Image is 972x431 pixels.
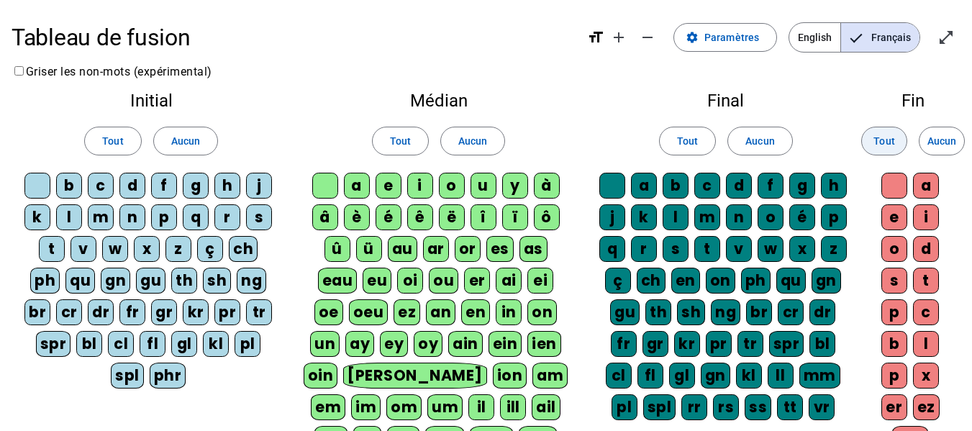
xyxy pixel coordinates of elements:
[711,299,740,325] div: ng
[30,268,60,294] div: ph
[349,299,389,325] div: oeu
[612,394,637,420] div: pl
[426,299,455,325] div: an
[311,394,345,420] div: em
[344,204,370,230] div: è
[913,394,940,420] div: ez
[669,363,695,389] div: gl
[694,173,720,199] div: c
[778,299,804,325] div: cr
[246,204,272,230] div: s
[376,204,401,230] div: é
[777,394,803,420] div: tt
[532,394,560,420] div: ail
[694,236,720,262] div: t
[489,331,522,357] div: ein
[394,299,420,325] div: ez
[745,394,771,420] div: ss
[324,236,350,262] div: û
[913,268,939,294] div: t
[407,204,433,230] div: ê
[153,127,218,155] button: Aucun
[12,65,212,78] label: Griser les non-mots (expérimental)
[706,268,735,294] div: on
[388,236,417,262] div: au
[932,23,960,52] button: Entrer en plein écran
[183,173,209,199] div: g
[500,394,526,420] div: ill
[111,363,144,389] div: spl
[913,331,939,357] div: l
[119,173,145,199] div: d
[183,204,209,230] div: q
[455,236,481,262] div: or
[302,92,574,109] h2: Médian
[587,29,604,46] mat-icon: format_size
[458,132,487,150] span: Aucun
[789,22,920,53] mat-button-toggle-group: Language selection
[150,363,186,389] div: phr
[881,299,907,325] div: p
[637,268,666,294] div: ch
[246,299,272,325] div: tr
[919,127,965,155] button: Aucun
[84,127,141,155] button: Tout
[527,268,553,294] div: ei
[633,23,662,52] button: Diminuer la taille de la police
[14,66,24,76] input: Griser les non-mots (expérimental)
[414,331,442,357] div: oy
[809,299,835,325] div: dr
[519,236,548,262] div: as
[821,173,847,199] div: h
[789,236,815,262] div: x
[351,394,381,420] div: im
[812,268,841,294] div: gn
[363,268,391,294] div: eu
[101,268,130,294] div: gn
[745,132,774,150] span: Aucun
[673,23,777,52] button: Paramètres
[913,299,939,325] div: c
[502,204,528,230] div: ï
[681,394,707,420] div: rr
[643,394,676,420] div: spl
[312,204,338,230] div: â
[88,299,114,325] div: dr
[713,394,739,420] div: rs
[12,14,576,60] h1: Tableau de fusion
[461,299,490,325] div: en
[423,236,449,262] div: ar
[913,204,939,230] div: i
[56,204,82,230] div: l
[136,268,165,294] div: gu
[663,204,689,230] div: l
[71,236,96,262] div: v
[229,236,258,262] div: ch
[502,173,528,199] div: y
[318,268,358,294] div: eau
[532,363,568,389] div: am
[736,363,762,389] div: kl
[726,204,752,230] div: n
[599,204,625,230] div: j
[171,132,200,150] span: Aucun
[464,268,490,294] div: er
[642,331,668,357] div: gr
[861,127,907,155] button: Tout
[56,173,82,199] div: b
[737,331,763,357] div: tr
[527,299,557,325] div: on
[873,132,894,150] span: Tout
[197,236,223,262] div: ç
[637,363,663,389] div: fl
[493,363,527,389] div: ion
[694,204,720,230] div: m
[439,173,465,199] div: o
[809,394,835,420] div: vr
[171,331,197,357] div: gl
[36,331,71,357] div: spr
[704,29,759,46] span: Paramètres
[24,204,50,230] div: k
[183,299,209,325] div: kr
[140,331,165,357] div: fl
